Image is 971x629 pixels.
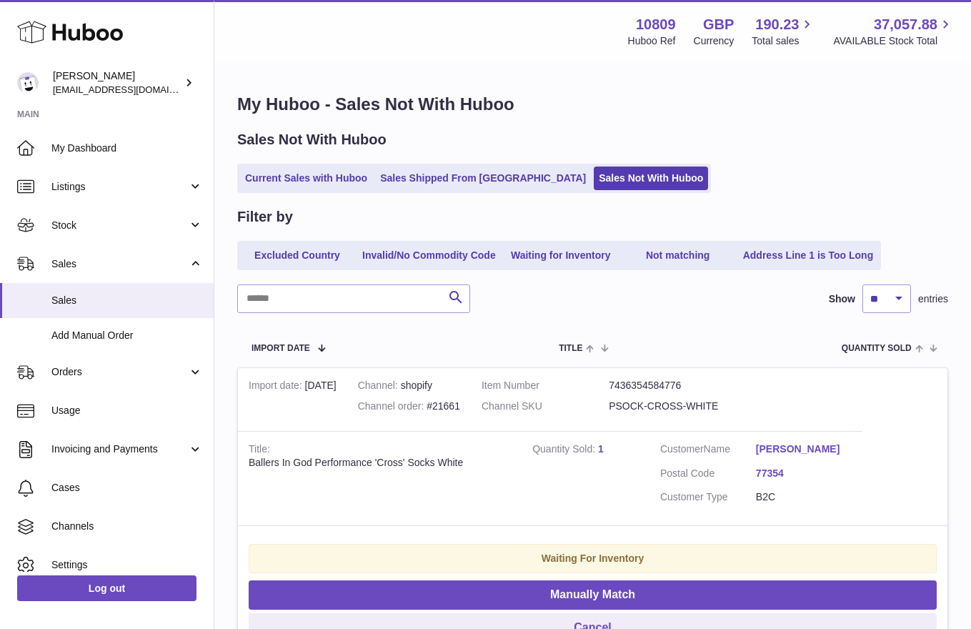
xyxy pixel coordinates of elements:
[53,84,210,95] span: [EMAIL_ADDRESS][DOMAIN_NAME]
[756,490,852,504] dd: B2C
[482,400,609,413] dt: Channel SKU
[53,69,181,96] div: [PERSON_NAME]
[51,558,203,572] span: Settings
[609,379,736,392] dd: 7436354584776
[51,520,203,533] span: Channels
[358,400,427,415] strong: Channel order
[504,244,618,267] a: Waiting for Inventory
[755,15,799,34] span: 190.23
[51,294,203,307] span: Sales
[51,329,203,342] span: Add Manual Order
[752,15,815,48] a: 190.23 Total sales
[249,443,270,458] strong: Title
[240,167,372,190] a: Current Sales with Huboo
[249,580,937,610] button: Manually Match
[51,142,203,155] span: My Dashboard
[240,244,354,267] a: Excluded Country
[660,443,704,455] span: Customer
[532,443,598,458] strong: Quantity Sold
[660,467,756,484] dt: Postal Code
[249,456,511,470] div: Ballers In God Performance 'Cross' Socks White
[694,34,735,48] div: Currency
[542,553,644,564] strong: Waiting For Inventory
[833,15,954,48] a: 37,057.88 AVAILABLE Stock Total
[357,244,501,267] a: Invalid/No Commodity Code
[51,180,188,194] span: Listings
[358,380,401,395] strong: Channel
[51,404,203,417] span: Usage
[358,400,460,413] div: #21661
[482,379,609,392] dt: Item Number
[51,365,188,379] span: Orders
[752,34,815,48] span: Total sales
[609,400,736,413] dd: PSOCK-CROSS-WHITE
[621,244,735,267] a: Not matching
[51,257,188,271] span: Sales
[237,207,293,227] h2: Filter by
[842,344,912,353] span: Quantity Sold
[756,442,852,456] a: [PERSON_NAME]
[249,380,305,395] strong: Import date
[238,368,347,431] td: [DATE]
[598,443,604,455] a: 1
[252,344,310,353] span: Import date
[918,292,948,306] span: entries
[559,344,582,353] span: Title
[594,167,708,190] a: Sales Not With Huboo
[17,575,196,601] a: Log out
[237,130,387,149] h2: Sales Not With Huboo
[829,292,855,306] label: Show
[660,490,756,504] dt: Customer Type
[51,219,188,232] span: Stock
[703,15,734,34] strong: GBP
[756,467,852,480] a: 77354
[17,72,39,94] img: shop@ballersingod.com
[628,34,676,48] div: Huboo Ref
[636,15,676,34] strong: 10809
[51,481,203,495] span: Cases
[833,34,954,48] span: AVAILABLE Stock Total
[874,15,937,34] span: 37,057.88
[358,379,460,392] div: shopify
[375,167,591,190] a: Sales Shipped From [GEOGRAPHIC_DATA]
[660,442,756,460] dt: Name
[738,244,879,267] a: Address Line 1 is Too Long
[237,93,948,116] h1: My Huboo - Sales Not With Huboo
[51,442,188,456] span: Invoicing and Payments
